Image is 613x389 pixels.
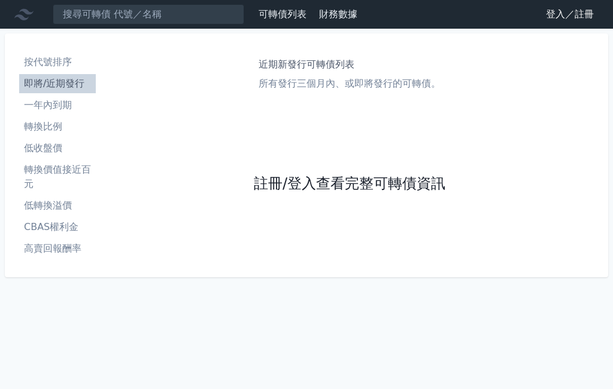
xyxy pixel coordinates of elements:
[19,74,96,93] a: 即將/近期發行
[19,160,96,194] a: 轉換價值接近百元
[259,76,441,91] p: 所有發行三個月內、或即將發行的可轉債。
[19,139,96,158] a: 低收盤價
[19,196,96,215] a: 低轉換溢價
[19,120,96,134] li: 轉換比例
[53,4,244,24] input: 搜尋可轉債 代號／名稱
[19,220,96,234] li: CBAS權利金
[19,239,96,258] a: 高賣回報酬率
[19,141,96,155] li: 低收盤價
[19,55,96,69] li: 按代號排序
[19,96,96,115] a: 一年內到期
[254,174,445,194] a: 註冊/登入查看完整可轉債資訊
[19,98,96,112] li: 一年內到期
[19,198,96,213] li: 低轉換溢價
[259,8,306,20] a: 可轉債列表
[19,163,96,191] li: 轉換價值接近百元
[19,53,96,72] a: 按代號排序
[259,57,441,72] h1: 近期新發行可轉債列表
[319,8,357,20] a: 財務數據
[19,218,96,237] a: CBAS權利金
[536,5,603,24] a: 登入／註冊
[19,76,96,91] li: 即將/近期發行
[19,117,96,136] a: 轉換比例
[19,241,96,256] li: 高賣回報酬率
